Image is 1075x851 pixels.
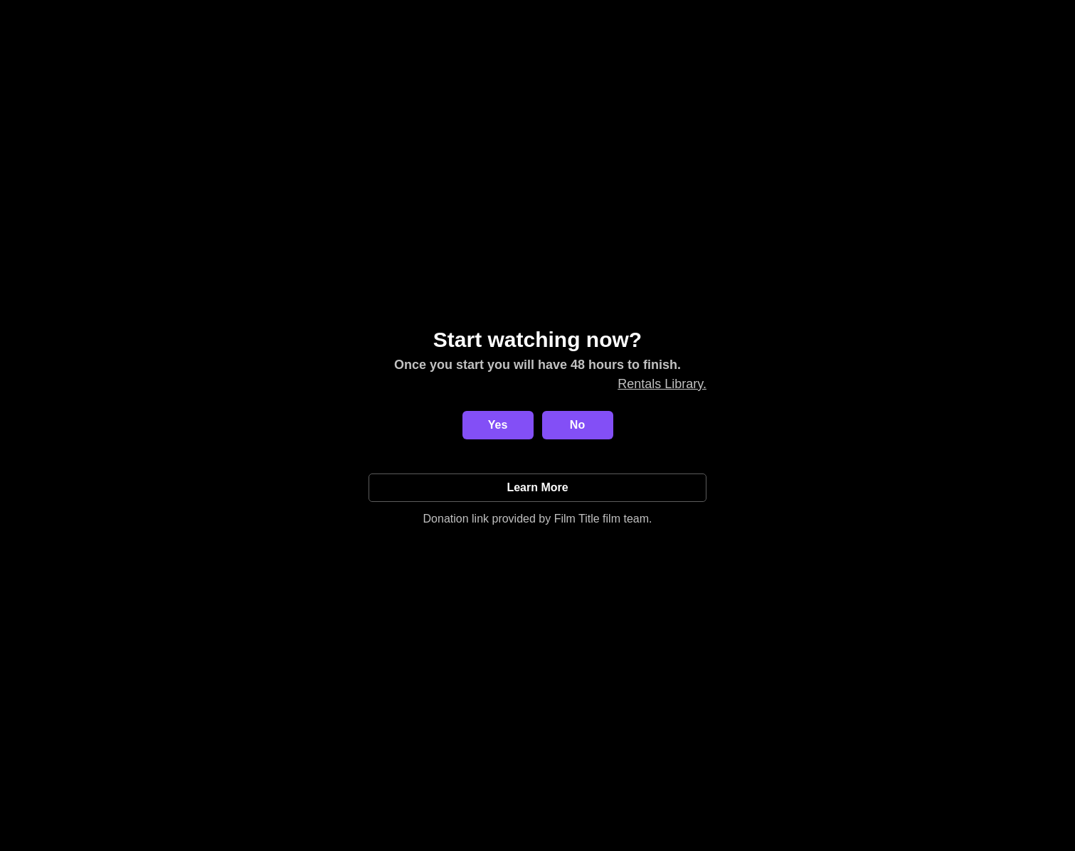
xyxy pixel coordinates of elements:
[369,375,706,394] p: Not ready yet? You can find this film in your
[369,355,706,375] p: Once you start you will have 48 hours to finish.
[369,510,706,528] p: Donation link provided by Film Title film team.
[618,377,706,391] a: Rentals Library.
[462,411,534,439] button: Yes
[542,411,613,439] a: No
[369,473,706,502] a: Learn More
[369,323,706,355] p: Start watching now?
